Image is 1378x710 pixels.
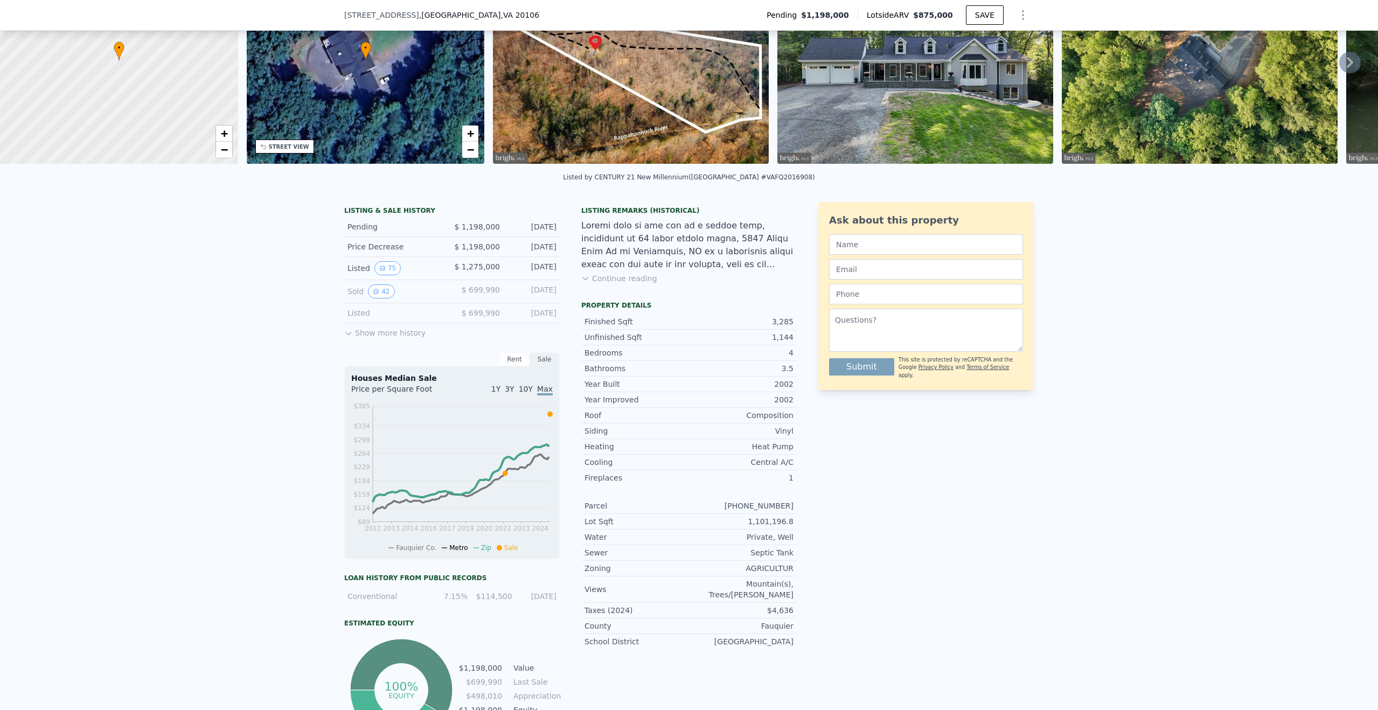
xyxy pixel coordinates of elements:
div: Central A/C [689,457,794,468]
tspan: $385 [353,402,370,410]
div: $4,636 [689,605,794,616]
div: Year Improved [584,394,689,405]
a: Zoom out [216,142,232,158]
button: SAVE [966,5,1004,25]
div: Siding [584,426,689,436]
div: Cooling [584,457,689,468]
span: Metro [449,544,468,552]
div: [DATE] [509,221,556,232]
div: Septic Tank [689,547,794,558]
span: − [467,143,474,156]
tspan: 2019 [457,525,474,532]
span: $ 1,275,000 [454,262,500,271]
div: 1,101,196.8 [689,516,794,527]
span: $875,000 [913,11,953,19]
a: Zoom in [462,126,478,142]
span: , [GEOGRAPHIC_DATA] [419,10,539,20]
div: Mountain(s), Trees/[PERSON_NAME] [689,579,794,600]
td: $699,990 [458,676,503,688]
div: [DATE] [509,261,556,275]
div: [DATE] [509,241,556,252]
div: Vinyl [689,426,794,436]
span: − [220,143,227,156]
tspan: 2023 [513,525,530,532]
div: Unfinished Sqft [584,332,689,343]
div: Fireplaces [584,472,689,483]
div: Zoning [584,563,689,574]
div: Water [584,532,689,542]
div: Taxes (2024) [584,605,689,616]
div: Fauquier [689,621,794,631]
div: LISTING & SALE HISTORY [344,206,560,217]
span: 10Y [519,385,533,393]
tspan: 2017 [439,525,456,532]
button: Show more history [344,323,426,338]
tspan: 2020 [476,525,493,532]
span: , VA 20106 [500,11,539,19]
td: $1,198,000 [458,662,503,674]
div: Houses Median Sale [351,373,553,384]
input: Email [829,259,1023,280]
div: Composition [689,410,794,421]
td: Value [511,662,560,674]
div: Listed [347,308,443,318]
div: Conventional [347,591,423,602]
span: $ 1,198,000 [454,222,500,231]
span: $ 699,990 [462,309,500,317]
td: $498,010 [458,690,503,702]
tspan: equity [388,691,414,699]
input: Name [829,234,1023,255]
span: + [220,127,227,140]
button: Show Options [1012,4,1034,26]
span: $ 1,198,000 [454,242,500,251]
div: • [360,41,371,60]
span: + [467,127,474,140]
a: Zoom out [462,142,478,158]
button: Submit [829,358,894,375]
button: Continue reading [581,273,657,284]
div: • [114,41,124,60]
div: Roof [584,410,689,421]
span: 1Y [491,385,500,393]
button: View historical data [368,284,394,298]
div: Heat Pump [689,441,794,452]
tspan: $159 [353,491,370,498]
div: Loremi dolo si ame con ad e seddoe temp, incididunt ut 64 labor etdolo magna, 5847 Aliqu Enim Ad ... [581,219,797,271]
div: School District [584,636,689,647]
div: 2002 [689,379,794,389]
div: Listed [347,261,443,275]
div: 3,285 [689,316,794,327]
div: 7.15% [430,591,468,602]
tspan: $334 [353,422,370,430]
span: Pending [767,10,801,20]
tspan: 2022 [495,525,511,532]
span: Lotside ARV [867,10,913,20]
span: 3Y [505,385,514,393]
div: [PHONE_NUMBER] [689,500,794,511]
div: 1,144 [689,332,794,343]
div: Loan history from public records [344,574,560,582]
div: 3.5 [689,363,794,374]
div: Estimated Equity [344,619,560,628]
div: Sale [530,352,560,366]
div: Year Built [584,379,689,389]
div: Pending [347,221,443,232]
tspan: $264 [353,450,370,457]
div: Sold [347,284,443,298]
div: 1 [689,472,794,483]
div: STREET VIEW [269,143,309,151]
div: $114,500 [474,591,512,602]
a: Privacy Policy [918,364,954,370]
div: Lot Sqft [584,516,689,527]
div: Property details [581,301,797,310]
div: Listed by CENTURY 21 New Millennium ([GEOGRAPHIC_DATA] #VAFQ2016908) [563,173,815,181]
div: Price per Square Foot [351,384,452,401]
input: Phone [829,284,1023,304]
tspan: $299 [353,436,370,444]
span: • [114,43,124,53]
td: Appreciation [511,690,560,702]
div: This site is protected by reCAPTCHA and the Google and apply. [899,356,1023,379]
span: $1,198,000 [801,10,849,20]
tspan: 2016 [420,525,437,532]
td: Last Sale [511,676,560,688]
